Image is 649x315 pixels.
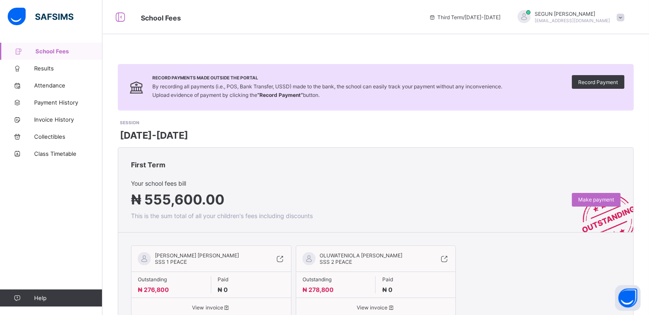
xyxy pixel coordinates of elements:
[131,160,166,169] span: First Term
[34,65,102,72] span: Results
[257,92,303,98] b: “Record Payment”
[138,276,204,283] span: Outstanding
[578,79,618,85] span: Record Payment
[8,8,73,26] img: safsims
[131,191,224,208] span: ₦ 555,600.00
[615,285,640,311] button: Open asap
[138,286,169,293] span: ₦ 276,800
[509,10,629,24] div: SEGUNTHOMPSON
[152,75,502,80] span: Record Payments Made Outside the Portal
[131,180,313,187] span: Your school fees bill
[303,286,334,293] span: ₦ 278,800
[34,133,102,140] span: Collectibles
[131,212,313,219] span: This is the sum total of all your children's fees including discounts
[571,184,633,232] img: outstanding-stamp.3c148f88c3ebafa6da95868fa43343a1.svg
[34,150,102,157] span: Class Timetable
[155,259,187,265] span: SSS 1 PEACE
[218,276,285,283] span: Paid
[535,11,610,17] span: SEGUN [PERSON_NAME]
[535,18,610,23] span: [EMAIL_ADDRESS][DOMAIN_NAME]
[578,196,614,203] span: Make payment
[382,276,449,283] span: Paid
[218,286,228,293] span: ₦ 0
[429,14,501,20] span: session/term information
[152,83,502,98] span: By recording all payments (i.e., POS, Bank Transfer, USSD) made to the bank, the school can easil...
[320,252,402,259] span: OLUWATENIOLA [PERSON_NAME]
[35,48,102,55] span: School Fees
[141,14,181,22] span: School Fees
[320,259,352,265] span: SSS 2 PEACE
[155,252,239,259] span: [PERSON_NAME] [PERSON_NAME]
[34,295,102,301] span: Help
[120,130,188,141] span: [DATE]-[DATE]
[138,304,285,311] span: View invoice
[34,116,102,123] span: Invoice History
[382,286,392,293] span: ₦ 0
[34,82,102,89] span: Attendance
[120,120,139,125] span: SESSION
[303,276,369,283] span: Outstanding
[34,99,102,106] span: Payment History
[303,304,449,311] span: View invoice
